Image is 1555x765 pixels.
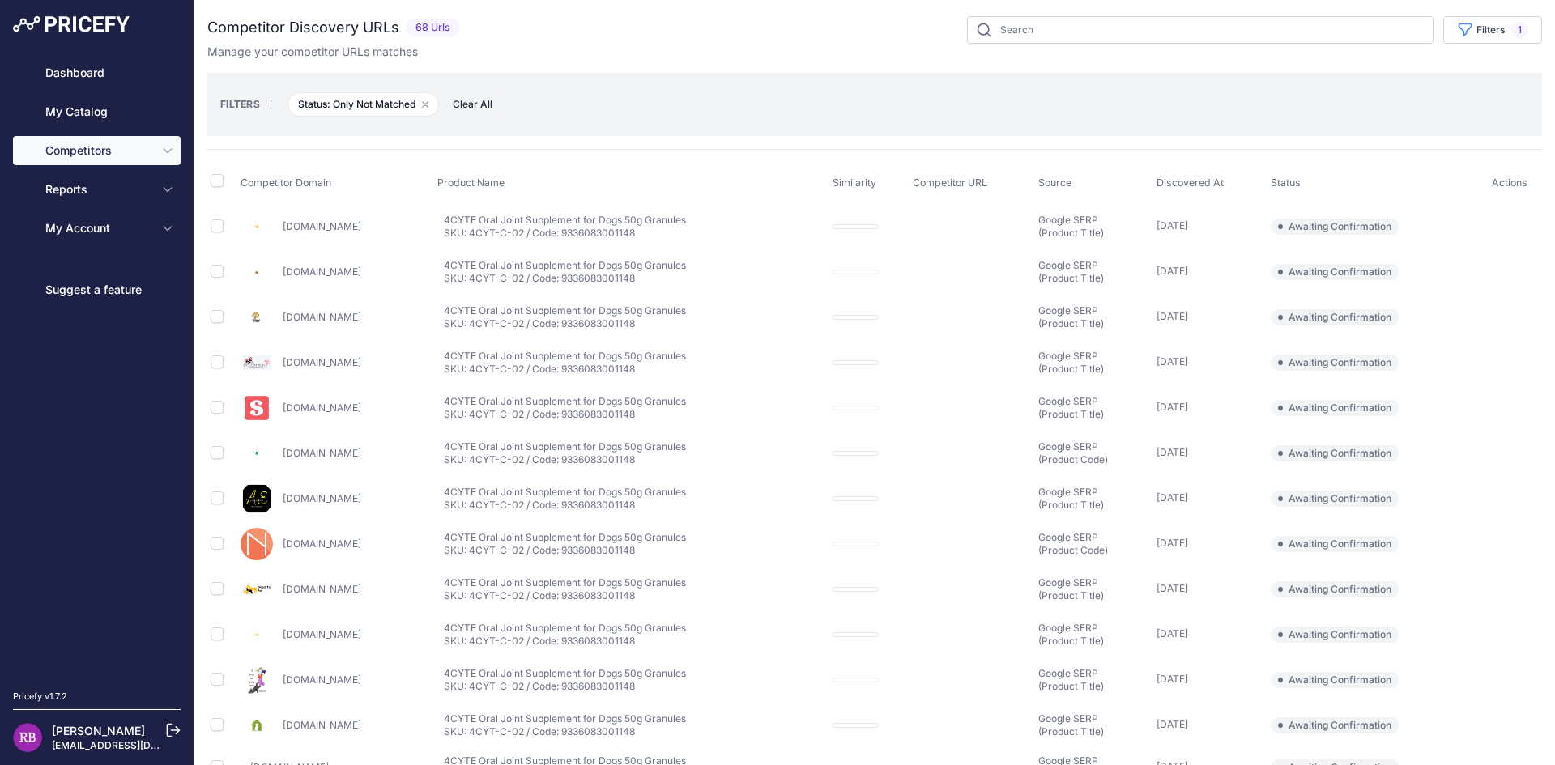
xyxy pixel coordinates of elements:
[444,499,635,511] a: SKU: 4CYT-C-02 / Code: 9336083001148
[444,440,686,453] a: 4CYTE Oral Joint Supplement for Dogs 50g Granules
[1038,667,1104,692] span: Google SERP (Product Title)
[207,16,399,39] h2: Competitor Discovery URLs
[444,622,686,634] a: 4CYTE Oral Joint Supplement for Dogs 50g Granules
[444,350,686,362] a: 4CYTE Oral Joint Supplement for Dogs 50g Granules
[1271,219,1399,235] span: Awaiting Confirmation
[1038,395,1104,420] span: Google SERP (Product Title)
[283,628,361,640] a: [DOMAIN_NAME]
[283,356,361,368] a: [DOMAIN_NAME]
[444,725,635,737] a: SKU: 4CYT-C-02 / Code: 9336083001148
[1492,176,1527,189] span: Actions
[1157,718,1188,730] span: [DATE]
[13,175,181,204] button: Reports
[1271,581,1399,597] span: Awaiting Confirmation
[45,181,151,198] span: Reports
[13,58,181,87] a: Dashboard
[967,16,1434,44] input: Search
[1271,400,1399,416] span: Awaiting Confirmation
[1038,622,1104,647] span: Google SERP (Product Title)
[13,58,181,670] nav: Sidebar
[437,176,505,189] span: Product Name
[444,214,686,226] a: 4CYTE Oral Joint Supplement for Dogs 50g Granules
[444,408,635,420] a: SKU: 4CYT-C-02 / Code: 9336083001148
[283,538,361,550] a: [DOMAIN_NAME]
[241,176,331,189] span: Competitor Domain
[288,92,439,117] span: Status: Only Not Matched
[1038,304,1104,329] span: Google SERP (Product Title)
[283,674,361,686] a: [DOMAIN_NAME]
[207,44,418,60] p: Manage your competitor URLs matches
[1271,355,1399,371] span: Awaiting Confirmation
[444,304,686,317] a: 4CYTE Oral Joint Supplement for Dogs 50g Granules
[1038,259,1104,284] span: Google SERP (Product Title)
[833,176,876,189] span: Similarity
[444,272,635,284] a: SKU: 4CYT-C-02 / Code: 9336083001148
[444,395,686,407] a: 4CYTE Oral Joint Supplement for Dogs 50g Granules
[444,589,635,601] a: SKU: 4CYT-C-02 / Code: 9336083001148
[260,100,282,109] small: |
[283,492,361,504] a: [DOMAIN_NAME]
[13,690,67,703] div: Pricefy v1.7.2
[444,363,635,375] a: SKU: 4CYT-C-02 / Code: 9336083001148
[1157,627,1188,640] span: [DATE]
[45,142,151,159] span: Competitors
[444,680,635,692] a: SKU: 4CYT-C-02 / Code: 9336083001148
[1157,446,1188,458] span: [DATE]
[1038,531,1108,556] span: Google SERP (Product Code)
[1038,576,1104,601] span: Google SERP (Product Title)
[444,486,686,498] a: 4CYTE Oral Joint Supplement for Dogs 50g Granules
[52,724,145,737] a: [PERSON_NAME]
[913,176,987,189] span: Competitor URL
[1157,265,1188,277] span: [DATE]
[1271,717,1399,733] span: Awaiting Confirmation
[1157,582,1188,594] span: [DATE]
[444,259,686,271] a: 4CYTE Oral Joint Supplement for Dogs 50g Granules
[1038,176,1071,189] span: Source
[52,739,221,751] a: [EMAIL_ADDRESS][DOMAIN_NAME]
[220,98,260,110] small: FILTERS
[1157,219,1188,232] span: [DATE]
[1271,536,1399,552] span: Awaiting Confirmation
[1271,672,1399,688] span: Awaiting Confirmation
[444,712,686,725] a: 4CYTE Oral Joint Supplement for Dogs 50g Granules
[1157,673,1188,685] span: [DATE]
[1157,176,1224,189] span: Discovered At
[283,402,361,414] a: [DOMAIN_NAME]
[1271,491,1399,507] span: Awaiting Confirmation
[1443,16,1542,44] button: Filters1
[1511,22,1528,38] span: 1
[283,583,361,595] a: [DOMAIN_NAME]
[1038,214,1104,239] span: Google SERP (Product Title)
[1271,176,1301,189] span: Status
[1038,350,1104,375] span: Google SERP (Product Title)
[13,16,130,32] img: Pricefy Logo
[1038,486,1104,511] span: Google SERP (Product Title)
[13,136,181,165] button: Competitors
[444,453,635,465] a: SKU: 4CYT-C-02 / Code: 9336083001148
[1157,310,1188,322] span: [DATE]
[283,220,361,232] a: [DOMAIN_NAME]
[1038,712,1104,737] span: Google SERP (Product Title)
[1157,491,1188,504] span: [DATE]
[45,220,151,236] span: My Account
[1157,355,1188,368] span: [DATE]
[13,214,181,243] button: My Account
[444,317,635,329] a: SKU: 4CYT-C-02 / Code: 9336083001148
[444,635,635,647] a: SKU: 4CYT-C-02 / Code: 9336083001148
[1038,440,1108,465] span: Google SERP (Product Code)
[13,97,181,126] a: My Catalog
[283,266,361,278] a: [DOMAIN_NAME]
[444,667,686,679] a: 4CYTE Oral Joint Supplement for Dogs 50g Granules
[1271,445,1399,461] span: Awaiting Confirmation
[445,96,501,113] button: Clear All
[1271,309,1399,325] span: Awaiting Confirmation
[1157,401,1188,413] span: [DATE]
[1271,627,1399,643] span: Awaiting Confirmation
[444,544,635,556] a: SKU: 4CYT-C-02 / Code: 9336083001148
[283,311,361,323] a: [DOMAIN_NAME]
[444,531,686,543] a: 4CYTE Oral Joint Supplement for Dogs 50g Granules
[444,576,686,589] a: 4CYTE Oral Joint Supplement for Dogs 50g Granules
[283,719,361,731] a: [DOMAIN_NAME]
[13,275,181,304] a: Suggest a feature
[406,19,460,37] span: 68 Urls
